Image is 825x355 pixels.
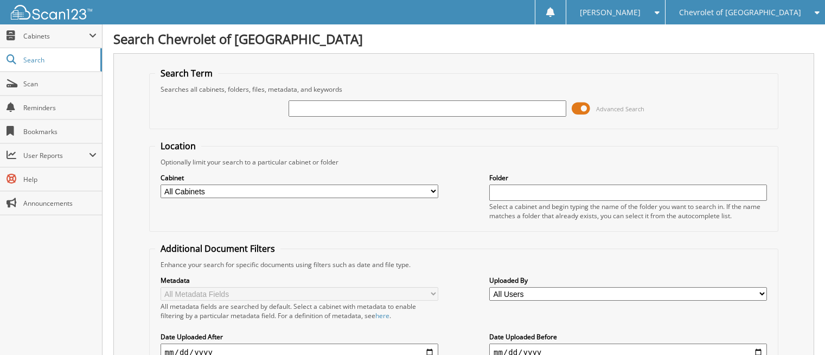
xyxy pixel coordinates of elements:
[155,260,773,269] div: Enhance your search for specific documents using filters such as date and file type.
[375,311,389,320] a: here
[113,30,814,48] h1: Search Chevrolet of [GEOGRAPHIC_DATA]
[23,55,95,65] span: Search
[23,103,97,112] span: Reminders
[155,157,773,167] div: Optionally limit your search to a particular cabinet or folder
[489,202,767,220] div: Select a cabinet and begin typing the name of the folder you want to search in. If the name match...
[161,173,438,182] label: Cabinet
[580,9,641,16] span: [PERSON_NAME]
[679,9,801,16] span: Chevrolet of [GEOGRAPHIC_DATA]
[489,276,767,285] label: Uploaded By
[489,332,767,341] label: Date Uploaded Before
[155,243,280,255] legend: Additional Document Filters
[489,173,767,182] label: Folder
[23,175,97,184] span: Help
[596,105,644,113] span: Advanced Search
[155,140,201,152] legend: Location
[161,302,438,320] div: All metadata fields are searched by default. Select a cabinet with metadata to enable filtering b...
[23,79,97,88] span: Scan
[161,332,438,341] label: Date Uploaded After
[155,85,773,94] div: Searches all cabinets, folders, files, metadata, and keywords
[23,127,97,136] span: Bookmarks
[11,5,92,20] img: scan123-logo-white.svg
[23,31,89,41] span: Cabinets
[161,276,438,285] label: Metadata
[155,67,218,79] legend: Search Term
[23,151,89,160] span: User Reports
[23,199,97,208] span: Announcements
